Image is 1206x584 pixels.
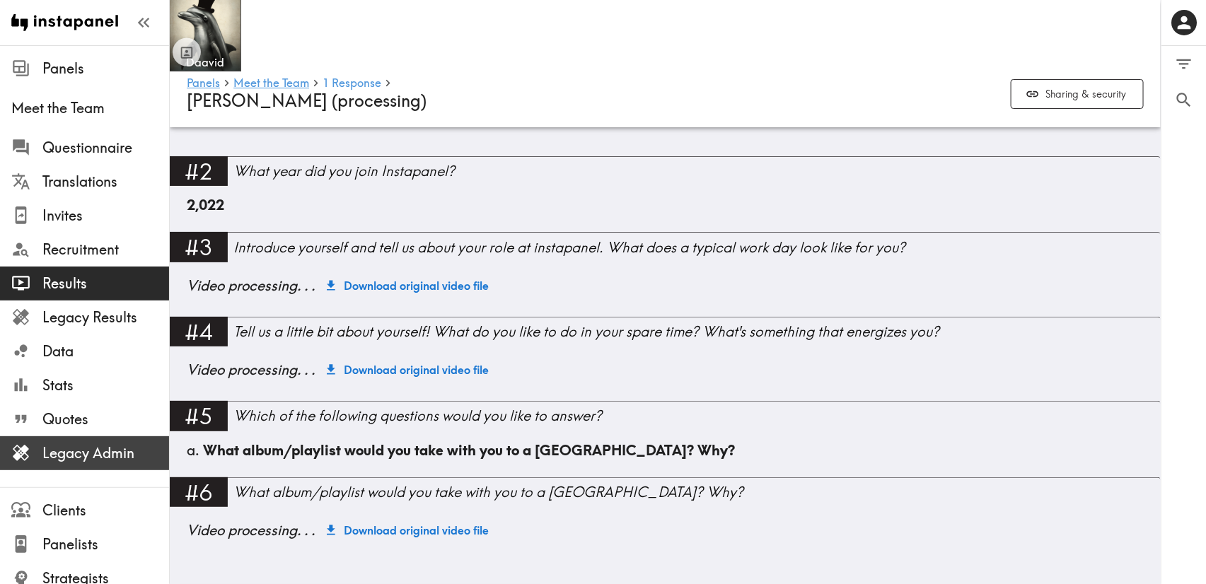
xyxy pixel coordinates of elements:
div: What album/playlist would you take with you to a [GEOGRAPHIC_DATA]? Why? [233,482,1161,502]
button: Toggle between responses and questions [173,38,201,66]
span: . [311,521,315,539]
a: #3Introduce yourself and tell us about your role at instapanel. What does a typical work day look... [170,232,1161,271]
span: Invites [42,206,169,226]
span: Legacy Admin [42,443,169,463]
span: Filter Responses [1174,54,1193,74]
div: a. [187,440,1144,460]
button: Search [1161,82,1206,118]
a: #6What album/playlist would you take with you to a [GEOGRAPHIC_DATA]? Why? [170,477,1161,516]
a: Download original video file [321,271,494,300]
span: Stats [42,375,169,395]
div: Video processing [187,360,315,380]
span: Questionnaire [42,138,169,158]
div: #4 [170,317,228,346]
a: Panels [187,77,220,90]
span: What album/playlist would you take with you to a [GEOGRAPHIC_DATA]? Why? [203,441,735,459]
span: . [297,276,301,294]
span: Daavid [173,54,238,70]
div: Introduce yourself and tell us about your role at instapanel. What does a typical work day look l... [233,238,1161,257]
span: Meet the Team [11,98,169,118]
span: Clients [42,501,169,520]
div: #5 [170,401,228,431]
span: Panels [42,59,169,78]
a: Download original video file [321,356,494,384]
span: Panelists [42,535,169,554]
span: . [304,361,308,378]
span: . [297,521,301,539]
span: Translations [42,172,169,192]
div: 2,022 [187,195,1144,232]
a: #5Which of the following questions would you like to answer? [170,401,1161,440]
a: #2What year did you join Instapanel? [170,156,1161,195]
a: Download original video file [321,516,494,544]
div: #6 [170,477,228,507]
span: . [311,361,315,378]
div: Video processing [187,276,315,296]
span: Search [1174,90,1193,110]
a: #4Tell us a little bit about yourself! What do you like to do in your spare time? What's somethin... [170,317,1161,356]
button: Filter Responses [1161,46,1206,82]
div: Video processing [187,520,315,540]
span: . [311,276,315,294]
span: Legacy Results [42,308,169,327]
span: . [304,521,308,539]
div: Which of the following questions would you like to answer? [233,406,1161,426]
a: Meet the Team [233,77,309,90]
button: Sharing & security [1011,79,1144,110]
span: 1 Response [323,77,381,88]
span: Quotes [42,409,169,429]
div: Tell us a little bit about yourself! What do you like to do in your spare time? What's something ... [233,322,1161,341]
div: #2 [170,156,228,186]
div: What year did you join Instapanel? [233,161,1161,181]
span: . [304,276,308,294]
span: Results [42,274,169,293]
span: . [297,361,301,378]
div: #3 [170,232,228,262]
a: 1 Response [323,77,381,90]
span: Recruitment [42,240,169,259]
span: Data [42,341,169,361]
span: [PERSON_NAME] (processing) [187,90,427,111]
